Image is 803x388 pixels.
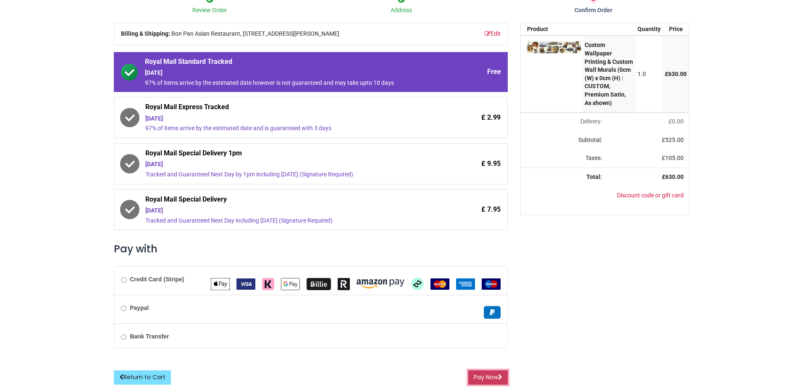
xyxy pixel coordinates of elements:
[521,131,607,149] td: Subtotal:
[145,69,430,77] div: [DATE]
[468,370,508,385] button: Pay Now
[521,23,583,36] th: Product
[236,278,255,290] img: VISA
[145,160,430,169] div: [DATE]
[130,276,184,283] b: Credit Card (Stripe)
[497,6,689,15] div: Confirm Order
[456,278,475,290] img: American Express
[665,136,684,143] span: 525.00
[636,23,663,36] th: Quantity
[114,242,508,256] h3: Pay with
[338,278,350,290] img: Revolut Pay
[430,280,449,287] span: MasterCard
[585,42,633,106] strong: Custom Wallpaper Printing & Custom Wall Murals (0cm (W) x 0cm (H) : CUSTOM, Premium Satin, As shown)
[281,278,300,290] img: Google Pay
[306,6,498,15] div: Address
[211,278,230,290] img: Apple Pay
[262,280,274,287] span: Klarna
[481,205,501,214] span: £ 7.95
[145,170,430,179] div: Tracked and Guaranteed Next Day by 1pm including [DATE] (Signature Required)
[262,278,274,290] img: Klarna
[121,30,170,37] b: Billing & Shipping:
[121,334,126,340] input: Bank Transfer
[145,115,430,123] div: [DATE]
[145,195,430,207] span: Royal Mail Special Delivery
[482,278,501,290] img: Maestro
[145,102,430,114] span: Royal Mail Express Tracked
[357,279,404,288] img: Amazon Pay
[668,71,687,77] span: 630.00
[482,280,501,287] span: Maestro
[121,277,126,283] input: Credit Card (Stripe)
[121,306,126,311] input: Paypal
[484,309,501,315] span: Paypal
[130,333,169,340] b: Bank Transfer
[236,280,255,287] span: VISA
[145,124,430,133] div: 97% of items arrive by the estimated date and is guaranteed with 3 days
[669,118,684,125] span: £
[481,113,501,122] span: £ 2.99
[211,280,230,287] span: Apple Pay
[521,149,607,168] td: Taxes:
[662,136,684,143] span: £
[617,192,684,199] a: Discount code or gift card
[672,118,684,125] span: 0.00
[411,280,424,287] span: Afterpay Clearpay
[484,306,501,319] img: Paypal
[658,312,799,384] iframe: Brevo live chat
[663,23,689,36] th: Price
[665,155,684,161] span: 105.00
[171,30,339,38] span: Bon Pan Asian Restaurant, [STREET_ADDRESS][PERSON_NAME]
[527,41,581,53] img: 7XtXIgAAAAGSURBVAMAs9FK3LAd7G0AAAAASUVORK5CYII=
[586,173,602,180] strong: Total:
[487,67,501,76] span: Free
[307,278,331,290] img: Billie
[114,6,306,15] div: Review Order
[665,71,687,77] span: £
[130,304,149,311] b: Paypal
[281,280,300,287] span: Google Pay
[662,155,684,161] span: £
[456,280,475,287] span: American Express
[430,278,449,290] img: MasterCard
[307,280,331,287] span: Billie
[638,70,661,79] div: 1.0
[481,159,501,168] span: £ 9.95
[145,79,430,87] div: 97% of items arrive by the estimated date however is not guaranteed and may take upto 10 days
[665,173,684,180] span: 630.00
[114,370,171,385] a: Return to Cart
[411,278,424,290] img: Afterpay Clearpay
[145,217,430,225] div: Tracked and Guaranteed Next Day including [DATE] (Signature Required)
[145,57,430,69] span: Royal Mail Standard Tracked
[338,280,350,287] span: Revolut Pay
[145,207,430,215] div: [DATE]
[662,173,684,180] strong: £
[357,280,404,287] span: Amazon Pay
[145,149,430,160] span: Royal Mail Special Delivery 1pm
[521,113,607,131] td: Delivery will be updated after choosing a new delivery method
[485,30,501,38] a: Edit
